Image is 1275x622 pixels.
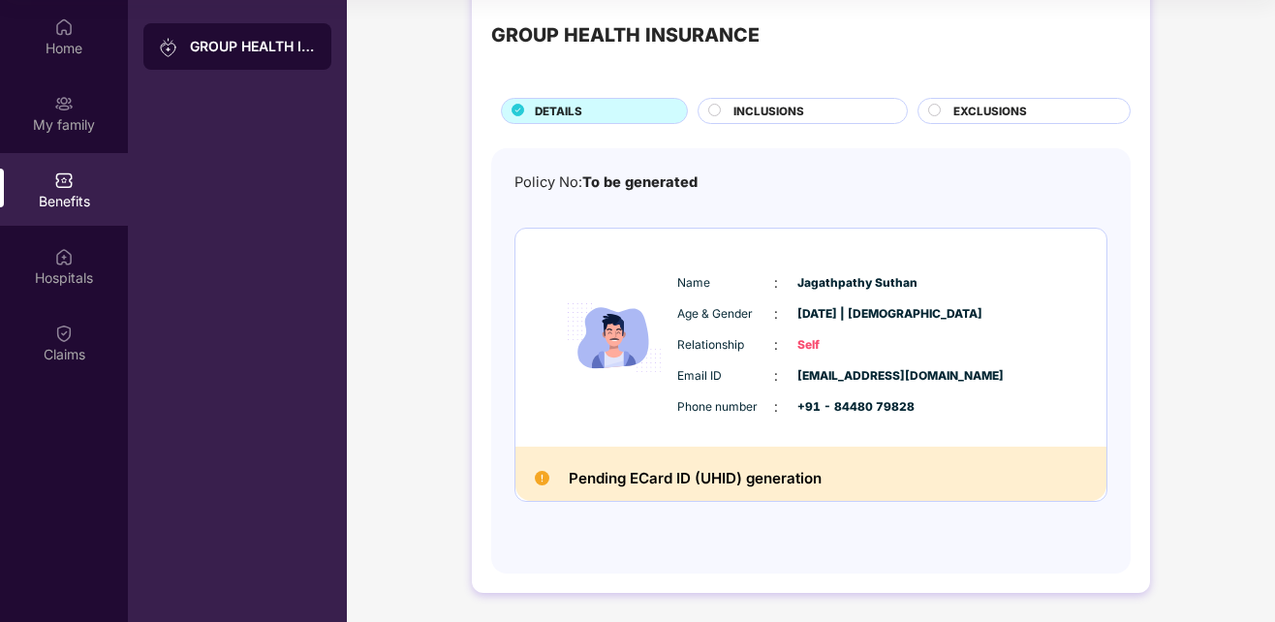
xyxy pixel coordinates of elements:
span: INCLUSIONS [733,103,804,120]
span: : [774,365,778,387]
span: Name [677,274,774,293]
span: +91 - 84480 79828 [797,398,894,417]
span: Email ID [677,367,774,386]
span: Jagathpathy Suthan [797,274,894,293]
span: : [774,303,778,325]
span: [EMAIL_ADDRESS][DOMAIN_NAME] [797,367,894,386]
span: : [774,272,778,294]
img: svg+xml;base64,PHN2ZyB3aWR0aD0iMjAiIGhlaWdodD0iMjAiIHZpZXdCb3g9IjAgMCAyMCAyMCIgZmlsbD0ibm9uZSIgeG... [159,38,178,57]
span: Phone number [677,398,774,417]
span: Age & Gender [677,305,774,324]
img: svg+xml;base64,PHN2ZyBpZD0iQ2xhaW0iIHhtbG5zPSJodHRwOi8vd3d3LnczLm9yZy8yMDAwL3N2ZyIgd2lkdGg9IjIwIi... [54,324,74,343]
div: Policy No: [514,171,698,194]
span: DETAILS [535,103,582,120]
img: svg+xml;base64,PHN2ZyBpZD0iSG9tZSIgeG1sbnM9Imh0dHA6Ly93d3cudzMub3JnLzIwMDAvc3ZnIiB3aWR0aD0iMjAiIG... [54,17,74,37]
span: Self [797,336,894,355]
span: [DATE] | [DEMOGRAPHIC_DATA] [797,305,894,324]
h2: Pending ECard ID (UHID) generation [569,466,822,491]
span: : [774,334,778,356]
img: Pending [535,471,549,485]
img: svg+xml;base64,PHN2ZyBpZD0iQmVuZWZpdHMiIHhtbG5zPSJodHRwOi8vd3d3LnczLm9yZy8yMDAwL3N2ZyIgd2lkdGg9Ij... [54,171,74,190]
div: GROUP HEALTH INSURANCE [190,37,316,56]
img: svg+xml;base64,PHN2ZyBpZD0iSG9zcGl0YWxzIiB4bWxucz0iaHR0cDovL3d3dy53My5vcmcvMjAwMC9zdmciIHdpZHRoPS... [54,247,74,266]
span: To be generated [582,173,698,191]
span: : [774,396,778,418]
span: EXCLUSIONS [953,103,1027,120]
div: GROUP HEALTH INSURANCE [491,20,760,50]
span: Relationship [677,336,774,355]
img: svg+xml;base64,PHN2ZyB3aWR0aD0iMjAiIGhlaWdodD0iMjAiIHZpZXdCb3g9IjAgMCAyMCAyMCIgZmlsbD0ibm9uZSIgeG... [54,94,74,113]
img: icon [556,257,672,419]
